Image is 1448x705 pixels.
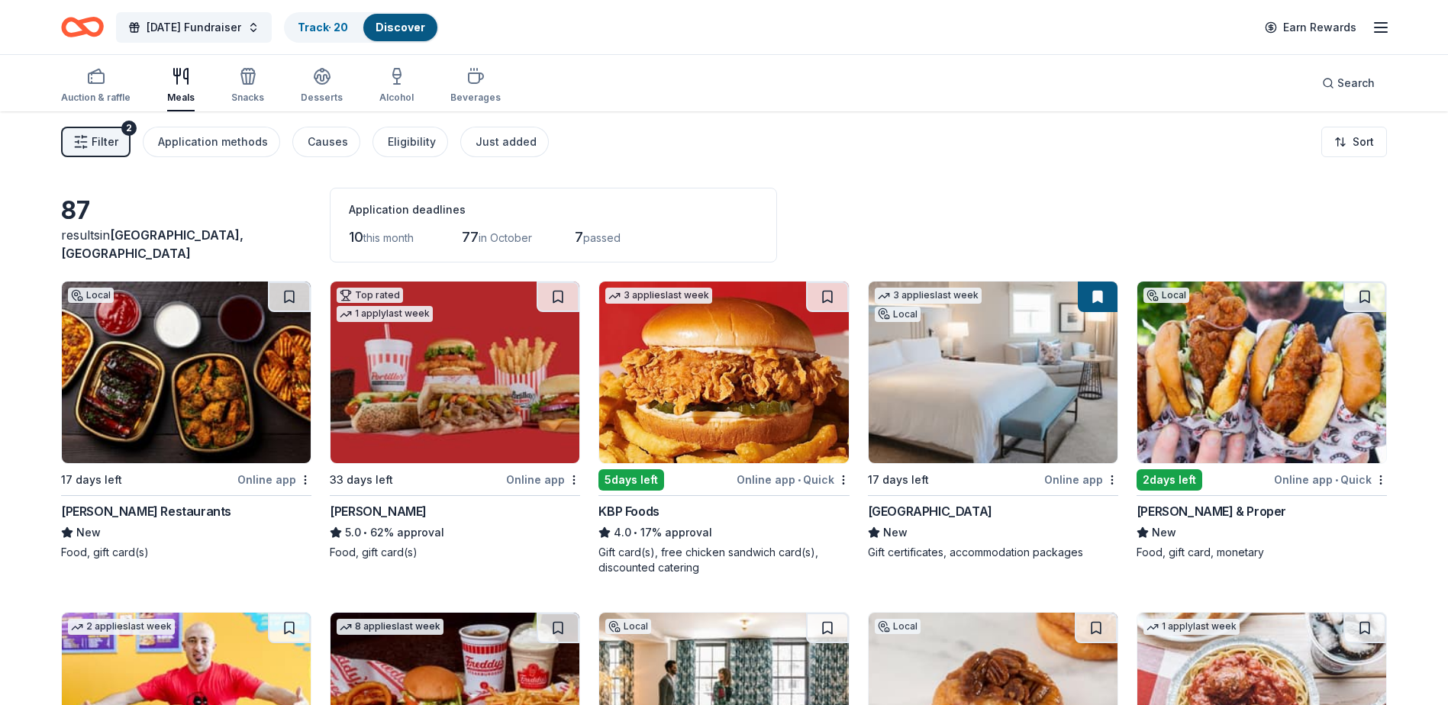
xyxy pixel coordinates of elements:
[331,282,579,463] img: Image for Portillo's
[450,61,501,111] button: Beverages
[330,471,393,489] div: 33 days left
[479,231,532,244] span: in October
[337,619,443,635] div: 8 applies last week
[798,474,801,486] span: •
[330,281,580,560] a: Image for Portillo'sTop rated1 applylast week33 days leftOnline app[PERSON_NAME]5.0•62% approvalF...
[605,288,712,304] div: 3 applies last week
[379,61,414,111] button: Alcohol
[379,92,414,104] div: Alcohol
[61,127,131,157] button: Filter2
[298,21,348,34] a: Track· 20
[61,502,231,520] div: [PERSON_NAME] Restaurants
[583,231,621,244] span: passed
[614,523,631,542] span: 4.0
[506,470,580,489] div: Online app
[330,545,580,560] div: Food, gift card(s)
[308,133,348,151] div: Causes
[231,61,264,111] button: Snacks
[337,306,433,322] div: 1 apply last week
[1137,545,1387,560] div: Food, gift card, monetary
[301,92,343,104] div: Desserts
[61,227,243,261] span: [GEOGRAPHIC_DATA], [GEOGRAPHIC_DATA]
[462,229,479,245] span: 77
[875,288,982,304] div: 3 applies last week
[1137,282,1386,463] img: Image for Nash & Proper
[1274,470,1387,489] div: Online app Quick
[598,502,659,520] div: KBP Foods
[875,619,921,634] div: Local
[231,92,264,104] div: Snacks
[1137,469,1202,491] div: 2 days left
[1143,619,1240,635] div: 1 apply last week
[349,201,758,219] div: Application deadlines
[330,502,427,520] div: [PERSON_NAME]
[237,470,311,489] div: Online app
[61,61,131,111] button: Auction & raffle
[868,502,992,520] div: [GEOGRAPHIC_DATA]
[61,92,131,104] div: Auction & raffle
[92,133,118,151] span: Filter
[1137,502,1286,520] div: [PERSON_NAME] & Proper
[147,18,241,37] span: [DATE] Fundraiser
[1137,281,1387,560] a: Image for Nash & ProperLocal2days leftOnline app•Quick[PERSON_NAME] & ProperNewFood, gift card, m...
[167,92,195,104] div: Meals
[868,471,929,489] div: 17 days left
[575,229,583,245] span: 7
[1353,133,1374,151] span: Sort
[875,307,921,322] div: Local
[1310,68,1387,98] button: Search
[1335,474,1338,486] span: •
[634,526,638,539] span: •
[116,12,272,43] button: [DATE] Fundraiser
[599,282,848,463] img: Image for KBP Foods
[61,195,311,226] div: 87
[883,523,908,542] span: New
[61,9,104,45] a: Home
[301,61,343,111] button: Desserts
[345,523,361,542] span: 5.0
[460,127,549,157] button: Just added
[76,523,101,542] span: New
[143,127,280,157] button: Application methods
[121,121,137,136] div: 2
[1321,127,1387,157] button: Sort
[372,127,448,157] button: Eligibility
[868,545,1118,560] div: Gift certificates, accommodation packages
[868,281,1118,560] a: Image for Waldorf Astoria Monarch Beach Resort & Club3 applieslast weekLocal17 days leftOnline ap...
[598,523,849,542] div: 17% approval
[1143,288,1189,303] div: Local
[598,469,664,491] div: 5 days left
[61,226,311,262] div: results
[61,227,243,261] span: in
[330,523,580,542] div: 62% approval
[737,470,850,489] div: Online app Quick
[337,288,403,303] div: Top rated
[476,133,537,151] div: Just added
[1044,470,1118,489] div: Online app
[158,133,268,151] div: Application methods
[68,619,175,635] div: 2 applies last week
[1256,14,1366,41] a: Earn Rewards
[376,21,425,34] a: Discover
[167,61,195,111] button: Meals
[62,282,311,463] img: Image for Bennett's Restaurants
[869,282,1117,463] img: Image for Waldorf Astoria Monarch Beach Resort & Club
[1337,74,1375,92] span: Search
[1152,523,1176,542] span: New
[68,288,114,303] div: Local
[450,92,501,104] div: Beverages
[598,545,849,575] div: Gift card(s), free chicken sandwich card(s), discounted catering
[61,471,122,489] div: 17 days left
[388,133,436,151] div: Eligibility
[364,526,368,539] span: •
[349,229,363,245] span: 10
[292,127,360,157] button: Causes
[605,619,651,634] div: Local
[284,12,439,43] button: Track· 20Discover
[598,281,849,575] a: Image for KBP Foods3 applieslast week5days leftOnline app•QuickKBP Foods4.0•17% approvalGift card...
[61,545,311,560] div: Food, gift card(s)
[61,281,311,560] a: Image for Bennett's RestaurantsLocal17 days leftOnline app[PERSON_NAME] RestaurantsNewFood, gift ...
[363,231,414,244] span: this month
